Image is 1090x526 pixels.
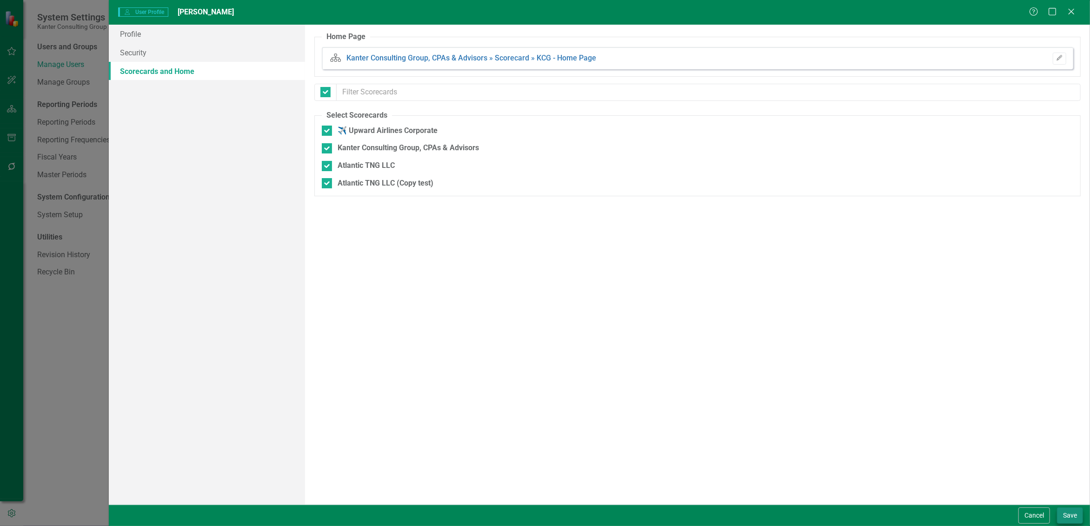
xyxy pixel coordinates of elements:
button: Save [1057,507,1083,524]
a: Security [109,43,305,62]
div: Kanter Consulting Group, CPAs & Advisors [338,143,479,153]
div: Atlantic TNG LLC (Copy test) [338,178,433,189]
div: ✈️ Upward Airlines Corporate [338,126,438,136]
span: [PERSON_NAME] [178,7,234,16]
button: Please Save To Continue [1053,53,1066,65]
a: Kanter Consulting Group, CPAs & Advisors » Scorecard » KCG - Home Page [346,53,596,62]
a: Scorecards and Home [109,62,305,80]
span: User Profile [118,7,168,17]
legend: Home Page [322,32,370,42]
button: Cancel [1018,507,1050,524]
a: Profile [109,25,305,43]
legend: Select Scorecards [322,110,392,121]
div: Atlantic TNG LLC [338,160,395,171]
input: Filter Scorecards [336,84,1081,101]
